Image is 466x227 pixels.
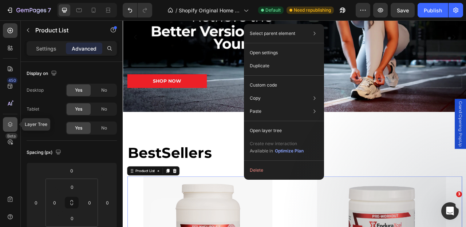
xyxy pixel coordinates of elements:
p: Create new interaction [250,140,304,147]
span: Grand Opening PopUp [426,103,433,160]
button: Delete [247,164,321,177]
p: SHOP NOW [38,73,74,81]
p: Advanced [72,45,96,52]
span: / [175,7,177,14]
span: Save [397,7,409,13]
div: Desktop [27,87,44,93]
div: Tablet [27,106,39,112]
button: 7 [3,3,54,17]
div: Spacing (px) [27,148,63,158]
span: 3 [456,191,462,197]
button: Dot [224,122,228,127]
h2: Sellers [5,156,431,181]
p: Copy [250,95,261,101]
input: 0px [65,213,79,224]
span: Available in [250,148,273,154]
p: Open settings [250,49,278,56]
p: Product List [35,26,97,35]
p: Paste [250,108,261,115]
button: Dot [209,122,213,127]
span: Yes [75,125,82,131]
div: Optimize Plan [275,148,304,154]
input: 0px [65,182,79,192]
span: No [101,87,107,93]
span: Best [6,157,50,179]
input: 0 [31,197,42,208]
span: Yes [75,106,82,112]
button: Dot [216,122,221,127]
div: Drop element here [313,72,352,78]
span: No [101,106,107,112]
p: Settings [36,45,56,52]
button: Optimize Plan [275,147,304,155]
p: Custom code [250,82,277,88]
p: 7 [48,6,51,15]
button: Publish [418,3,448,17]
span: Default [265,7,281,13]
input: 0px [84,197,95,208]
button: Carousel Next Arrow [411,11,431,31]
p: Open layer tree [250,127,282,134]
input: 0px [49,197,60,208]
div: Product List [15,188,42,195]
div: 450 [7,77,17,83]
p: Duplicate [250,63,269,69]
div: Publish [424,7,442,14]
input: 0 [64,165,79,176]
span: Yes [75,87,82,93]
div: Beta [5,133,17,139]
div: Display on [27,69,58,79]
button: Carousel Back Arrow [6,11,26,31]
span: Need republishing [294,7,331,13]
iframe: Design area [123,20,466,227]
p: Select parent element [250,30,295,37]
input: 0 [102,197,113,208]
div: Undo/Redo [123,3,152,17]
span: No [101,125,107,131]
span: Shopify Original Home Template [179,7,241,14]
div: Mobile [27,125,40,131]
iframe: Intercom live chat [441,202,459,220]
button: Save [391,3,415,17]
